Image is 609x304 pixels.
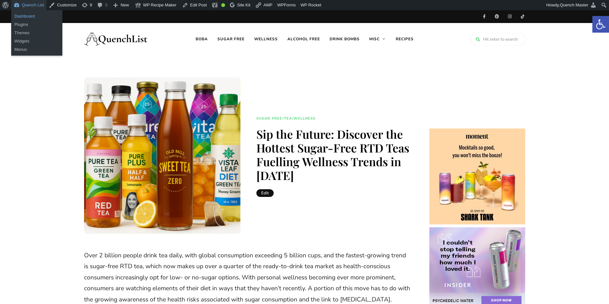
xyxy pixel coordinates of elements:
a: Facebook [478,10,491,23]
a: Edit [256,189,274,197]
ul: Quench List [11,27,62,56]
a: Wellness [249,23,283,55]
a: Dashboard [11,12,62,20]
h1: Sip the Future: Discover the Hottest Sugar-Free RTD Teas Fuelling Wellness Trends in [DATE] [256,127,410,183]
span: Site Kit [237,3,250,7]
img: Quench List [84,26,148,52]
img: cshow.php [429,129,525,224]
a: Themes [11,29,62,37]
a: Widgets [11,37,62,45]
a: Drink Bombs [325,23,364,55]
a: TikTok [516,10,529,23]
a: Sugar free [256,116,282,121]
div: / / [256,116,316,121]
span: Quench Master [560,3,588,7]
a: Boba [191,23,213,55]
a: Wellness [293,116,316,121]
a: Instagram [504,10,516,23]
a: Pinterest [491,10,504,23]
a: Sugar free [213,23,249,55]
a: Misc [364,23,391,55]
a: Tea [284,116,292,121]
img: sugar free rtd tea [84,77,241,234]
a: Menus [11,45,62,54]
div: Good [221,3,225,7]
a: Plugins [11,20,62,29]
a: Alcohol free [283,23,325,55]
input: Hit enter to search [471,33,525,45]
a: Recipes [391,23,418,55]
ul: Quench List [11,10,62,31]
